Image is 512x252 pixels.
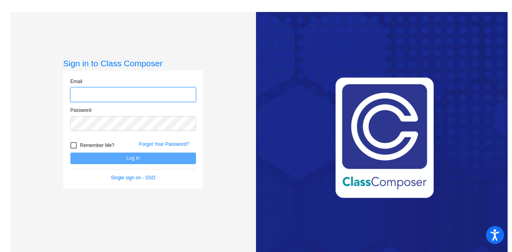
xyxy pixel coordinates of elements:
[70,78,82,85] label: Email
[70,107,92,114] label: Password
[63,58,203,68] h3: Sign in to Class Composer
[80,141,114,150] span: Remember Me?
[139,141,189,147] a: Forgot Your Password?
[70,153,196,164] button: Log In
[111,175,155,181] a: Single sign on - SSO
